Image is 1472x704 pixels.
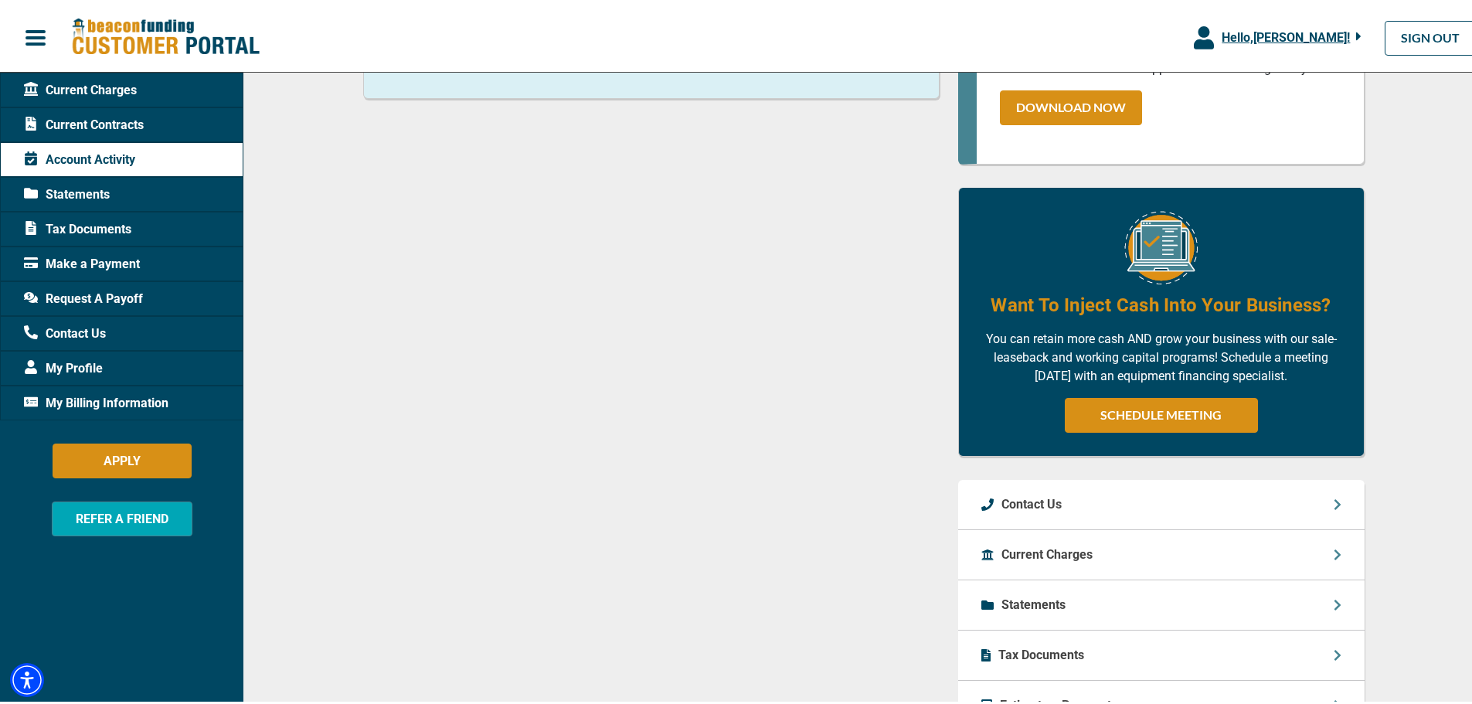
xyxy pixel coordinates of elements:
[1001,542,1093,561] p: Current Charges
[24,252,140,270] span: Make a Payment
[52,498,192,533] button: REFER A FRIEND
[53,440,192,475] button: APPLY
[982,327,1341,383] p: You can retain more cash AND grow your business with our sale-leaseback and working capital progr...
[1001,593,1066,611] p: Statements
[24,148,135,166] span: Account Activity
[24,391,168,410] span: My Billing Information
[24,287,143,305] span: Request A Payoff
[24,113,144,131] span: Current Contracts
[71,15,260,54] img: Beacon Funding Customer Portal Logo
[1065,395,1258,430] a: SCHEDULE MEETING
[24,321,106,340] span: Contact Us
[24,78,137,97] span: Current Charges
[24,217,131,236] span: Tax Documents
[24,182,110,201] span: Statements
[1222,27,1350,42] span: Hello, [PERSON_NAME] !
[10,660,44,694] div: Accessibility Menu
[1000,87,1142,122] a: DOWNLOAD NOW
[991,289,1331,315] h4: Want To Inject Cash Into Your Business?
[998,643,1084,661] p: Tax Documents
[1124,208,1198,281] img: Equipment Financing Online Image
[1001,492,1062,511] p: Contact Us
[24,356,103,375] span: My Profile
